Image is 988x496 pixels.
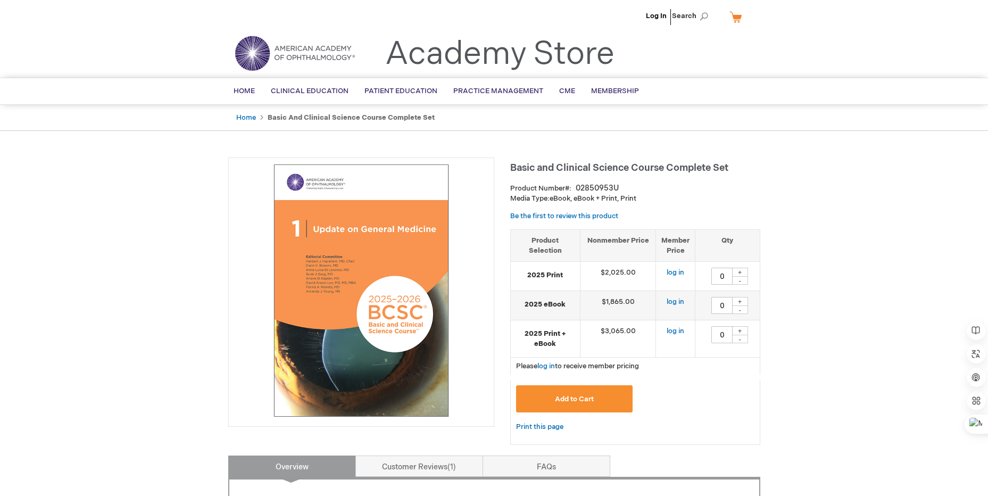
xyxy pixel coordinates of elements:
[510,212,618,220] a: Be the first to review this product
[516,300,575,310] strong: 2025 eBook
[580,320,656,358] td: $3,065.00
[271,87,348,95] span: Clinical Education
[234,87,255,95] span: Home
[667,327,684,335] a: log in
[236,113,256,122] a: Home
[364,87,437,95] span: Patient Education
[385,35,615,73] a: Academy Store
[516,362,639,370] span: Please to receive member pricing
[732,297,748,306] div: +
[516,385,633,412] button: Add to Cart
[234,163,488,418] img: Basic and Clinical Science Course Complete Set
[695,229,760,261] th: Qty
[510,162,728,173] span: Basic and Clinical Science Course Complete Set
[656,229,695,261] th: Member Price
[580,262,656,291] td: $2,025.00
[672,5,712,27] span: Search
[667,297,684,306] a: log in
[510,194,760,204] p: eBook, eBook + Print, Print
[732,276,748,285] div: -
[646,12,667,20] a: Log In
[711,268,733,285] input: Qty
[453,87,543,95] span: Practice Management
[447,462,456,472] span: 1
[516,270,575,280] strong: 2025 Print
[732,305,748,314] div: -
[591,87,639,95] span: Membership
[537,362,555,370] a: log in
[711,297,733,314] input: Qty
[268,113,435,122] strong: Basic and Clinical Science Course Complete Set
[732,326,748,335] div: +
[516,420,563,434] a: Print this page
[510,194,550,203] strong: Media Type:
[511,229,580,261] th: Product Selection
[355,456,483,477] a: Customer Reviews1
[580,291,656,320] td: $1,865.00
[580,229,656,261] th: Nonmember Price
[732,335,748,343] div: -
[228,456,356,477] a: Overview
[483,456,610,477] a: FAQs
[555,395,594,403] span: Add to Cart
[576,183,619,194] div: 02850953U
[516,329,575,349] strong: 2025 Print + eBook
[510,184,571,193] strong: Product Number
[711,326,733,343] input: Qty
[667,268,684,277] a: log in
[559,87,575,95] span: CME
[732,268,748,277] div: +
